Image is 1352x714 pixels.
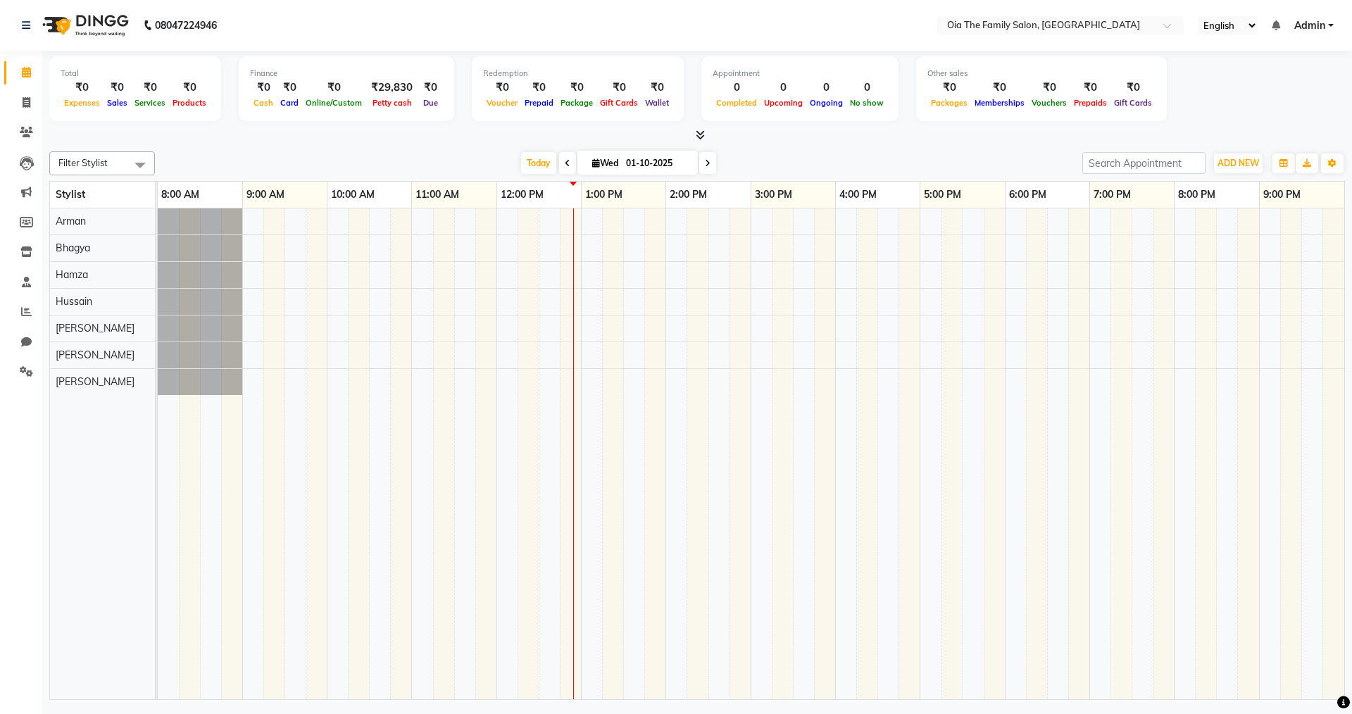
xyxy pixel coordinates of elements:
[971,98,1028,108] span: Memberships
[1082,152,1206,174] input: Search Appointment
[420,98,442,108] span: Due
[250,68,443,80] div: Finance
[56,322,134,334] span: [PERSON_NAME]
[927,80,971,96] div: ₹0
[483,68,672,80] div: Redemption
[622,153,692,174] input: 2025-10-01
[169,98,210,108] span: Products
[1028,80,1070,96] div: ₹0
[131,98,169,108] span: Services
[61,98,104,108] span: Expenses
[302,98,365,108] span: Online/Custom
[365,80,418,96] div: ₹29,830
[596,98,641,108] span: Gift Cards
[483,80,521,96] div: ₹0
[418,80,443,96] div: ₹0
[1214,154,1263,173] button: ADD NEW
[56,375,134,388] span: [PERSON_NAME]
[158,184,203,205] a: 8:00 AM
[1070,80,1110,96] div: ₹0
[277,98,302,108] span: Card
[641,80,672,96] div: ₹0
[56,188,85,201] span: Stylist
[169,80,210,96] div: ₹0
[277,80,302,96] div: ₹0
[1218,158,1259,168] span: ADD NEW
[302,80,365,96] div: ₹0
[666,184,711,205] a: 2:00 PM
[713,98,760,108] span: Completed
[846,80,887,96] div: 0
[927,68,1156,80] div: Other sales
[713,80,760,96] div: 0
[61,80,104,96] div: ₹0
[250,80,277,96] div: ₹0
[1294,18,1325,33] span: Admin
[369,98,415,108] span: Petty cash
[483,98,521,108] span: Voucher
[751,184,796,205] a: 3:00 PM
[596,80,641,96] div: ₹0
[250,98,277,108] span: Cash
[56,295,92,308] span: Hussain
[36,6,132,45] img: logo
[1175,184,1219,205] a: 8:00 PM
[713,68,887,80] div: Appointment
[56,215,86,227] span: Arman
[1028,98,1070,108] span: Vouchers
[806,98,846,108] span: Ongoing
[582,184,626,205] a: 1:00 PM
[104,80,131,96] div: ₹0
[836,184,880,205] a: 4:00 PM
[1090,184,1134,205] a: 7:00 PM
[61,68,210,80] div: Total
[131,80,169,96] div: ₹0
[971,80,1028,96] div: ₹0
[760,98,806,108] span: Upcoming
[1260,184,1304,205] a: 9:00 PM
[846,98,887,108] span: No show
[521,152,556,174] span: Today
[327,184,378,205] a: 10:00 AM
[760,80,806,96] div: 0
[1110,98,1156,108] span: Gift Cards
[927,98,971,108] span: Packages
[1110,80,1156,96] div: ₹0
[1070,98,1110,108] span: Prepaids
[806,80,846,96] div: 0
[58,157,108,168] span: Filter Stylist
[497,184,547,205] a: 12:00 PM
[589,158,622,168] span: Wed
[243,184,288,205] a: 9:00 AM
[104,98,131,108] span: Sales
[1006,184,1050,205] a: 6:00 PM
[521,80,557,96] div: ₹0
[56,349,134,361] span: [PERSON_NAME]
[56,242,90,254] span: Bhagya
[412,184,463,205] a: 11:00 AM
[557,98,596,108] span: Package
[557,80,596,96] div: ₹0
[155,6,217,45] b: 08047224946
[920,184,965,205] a: 5:00 PM
[56,268,88,281] span: Hamza
[521,98,557,108] span: Prepaid
[641,98,672,108] span: Wallet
